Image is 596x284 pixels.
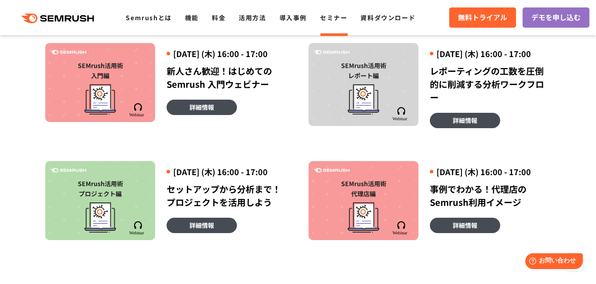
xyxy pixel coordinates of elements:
div: セットアップから分析まで！プロジェクトを活用しよう [167,183,287,209]
a: 導入事例 [280,13,307,22]
div: [DATE] (木) 16:00 - 17:00 [167,48,287,59]
a: 資料ダウンロード [360,13,415,22]
iframe: Help widget launcher [518,250,586,274]
span: 無料トライアル [458,12,507,23]
img: Semrush [51,50,86,55]
a: セミナー [320,13,347,22]
div: SEMrush活用術 入門編 [50,61,151,81]
a: デモを申し込む [523,7,589,28]
a: 料金 [212,13,225,22]
img: Semrush [51,168,86,173]
span: デモを申し込む [531,12,581,23]
div: 事例でわかる！代理店のSemrush利用イメージ [430,183,551,209]
div: SEMrush活用術 代理店編 [313,179,414,199]
a: 詳細情報 [430,113,500,128]
div: SEMrush活用術 レポート編 [313,61,414,81]
div: [DATE] (木) 16:00 - 17:00 [430,48,551,59]
a: Semrushとは [126,13,171,22]
a: 詳細情報 [430,218,500,233]
img: Semrush [129,221,147,235]
span: 詳細情報 [189,220,214,230]
a: 詳細情報 [167,218,237,233]
img: Semrush [314,168,349,173]
img: Semrush [392,107,410,121]
img: Semrush [314,50,349,55]
div: [DATE] (木) 16:00 - 17:00 [430,166,551,177]
img: Semrush [392,221,410,235]
div: レポーティングの工数を圧倒的に削減する分析ワークフロー [430,65,551,104]
img: Semrush [129,103,147,117]
a: 機能 [185,13,199,22]
div: 新人さん歓迎！はじめてのSemrush 入門ウェビナー [167,65,287,91]
div: SEMrush活用術 プロジェクト編 [50,179,151,199]
span: 詳細情報 [453,115,477,125]
a: 活用方法 [239,13,266,22]
span: 詳細情報 [453,220,477,230]
div: [DATE] (木) 16:00 - 17:00 [167,166,287,177]
a: 詳細情報 [167,100,237,115]
span: 詳細情報 [189,102,214,112]
a: 無料トライアル [449,7,516,28]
